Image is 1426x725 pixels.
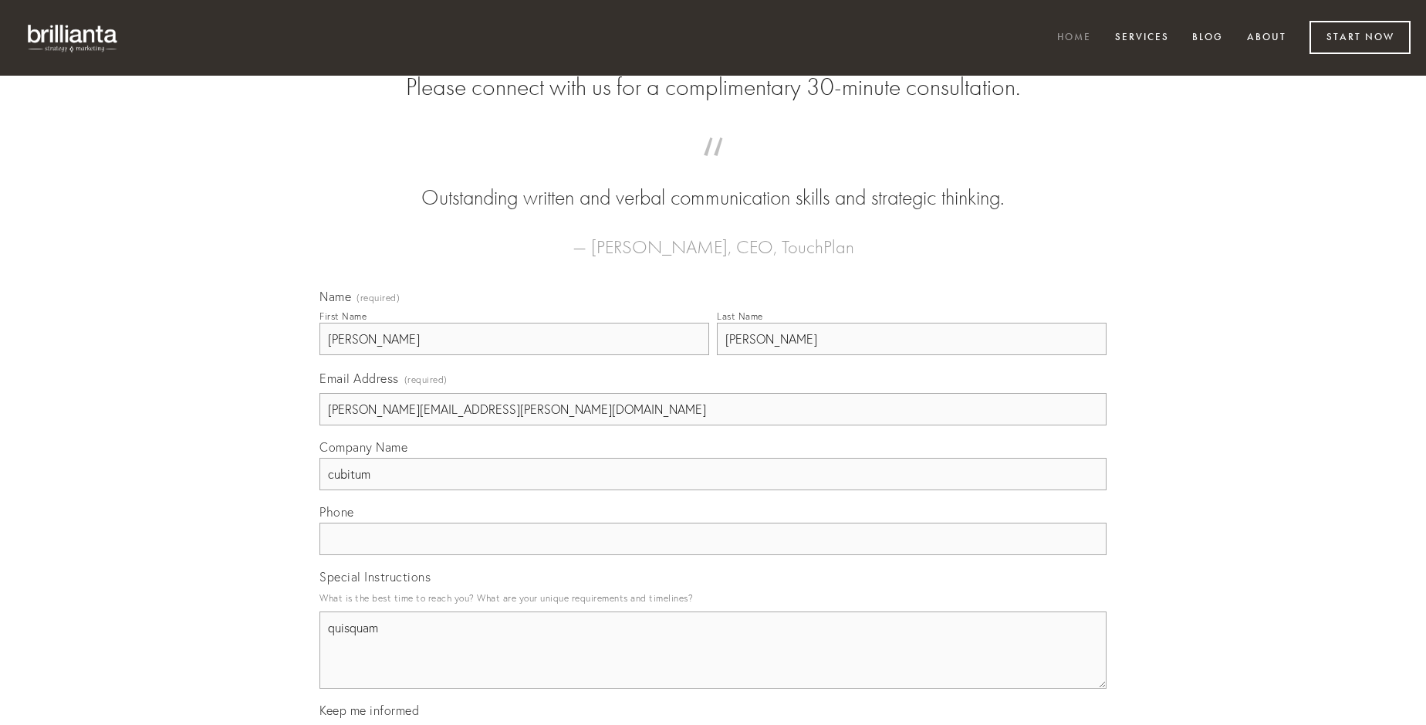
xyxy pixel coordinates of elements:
a: About [1237,25,1296,51]
span: Phone [319,504,354,520]
a: Start Now [1309,21,1411,54]
span: Name [319,289,351,304]
span: Email Address [319,371,399,386]
a: Home [1047,25,1101,51]
figcaption: — [PERSON_NAME], CEO, TouchPlan [344,213,1082,263]
span: (required) [356,293,400,303]
span: Company Name [319,439,407,455]
span: (required) [404,369,448,390]
p: What is the best time to reach you? What are your unique requirements and timelines? [319,588,1107,608]
blockquote: Outstanding written and verbal communication skills and strategic thinking. [344,153,1082,213]
h2: Please connect with us for a complimentary 30-minute consultation. [319,73,1107,102]
span: Keep me informed [319,703,419,718]
a: Services [1105,25,1179,51]
a: Blog [1182,25,1233,51]
textarea: quisquam [319,612,1107,689]
span: Special Instructions [319,569,431,584]
img: brillianta - research, strategy, marketing [15,15,131,60]
div: First Name [319,310,367,322]
span: “ [344,153,1082,183]
div: Last Name [717,310,763,322]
